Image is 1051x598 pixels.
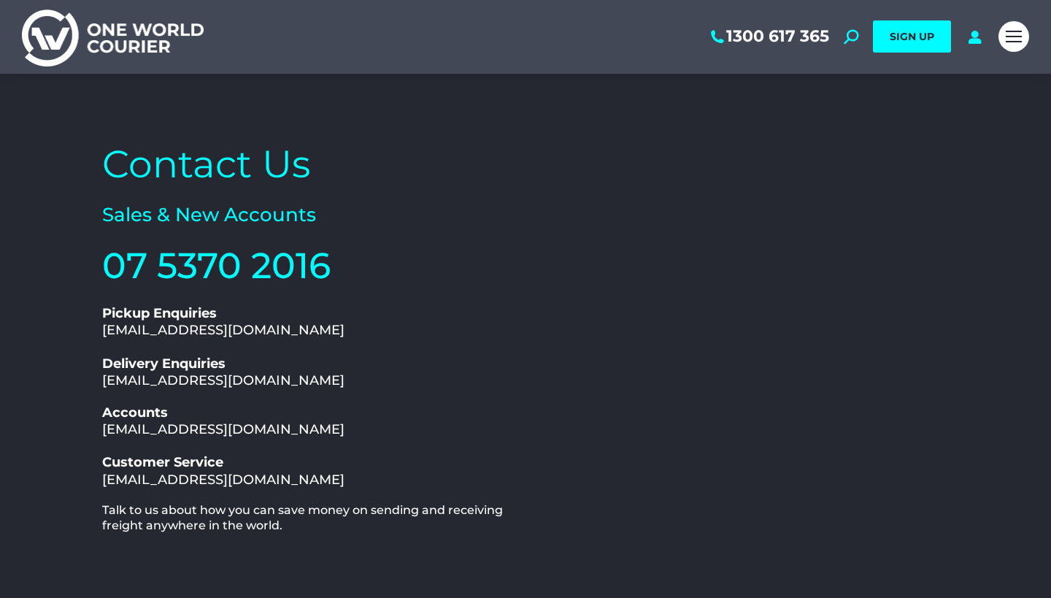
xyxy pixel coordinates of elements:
b: Customer Service [102,454,223,470]
h2: Talk to us about how you can save money on sending and receiving freight anywhere in the world. [102,503,518,534]
span: SIGN UP [890,30,934,43]
a: Customer Service[EMAIL_ADDRESS][DOMAIN_NAME] [102,454,344,487]
h2: Sales & New Accounts [102,203,518,228]
img: One World Courier [22,7,204,66]
a: Mobile menu icon [998,21,1029,52]
h2: Contact Us [102,139,518,189]
a: Accounts[EMAIL_ADDRESS][DOMAIN_NAME] [102,405,344,437]
b: Pickup Enquiries [102,305,217,321]
a: 07 5370 2016 [102,244,331,287]
a: Pickup Enquiries[EMAIL_ADDRESS][DOMAIN_NAME] [102,305,344,338]
a: SIGN UP [873,20,951,53]
a: 1300 617 365 [708,27,829,46]
a: Delivery Enquiries[EMAIL_ADDRESS][DOMAIN_NAME] [102,356,344,388]
b: Delivery Enquiries [102,356,226,372]
b: Accounts [102,405,168,421]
